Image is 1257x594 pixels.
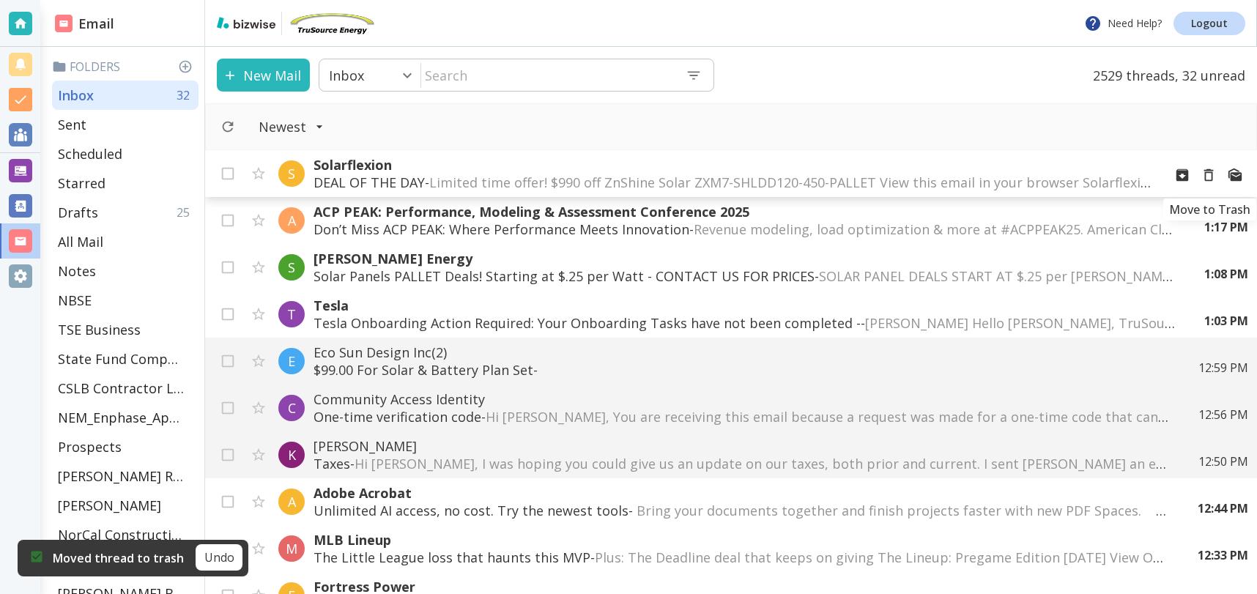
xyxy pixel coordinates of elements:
[1198,547,1248,563] p: 12:33 PM
[288,259,295,276] p: S
[58,262,96,280] p: Notes
[1198,453,1248,469] p: 12:50 PM
[1084,59,1245,92] p: 2529 threads, 32 unread
[52,461,199,491] div: [PERSON_NAME] Residence
[52,227,199,256] div: All Mail
[314,531,1168,549] p: MLB Lineup
[314,174,1152,191] p: DEAL OF THE DAY -
[215,114,241,140] button: Refresh
[52,315,199,344] div: TSE Business
[1169,162,1195,188] button: Archive
[1198,500,1248,516] p: 12:44 PM
[52,432,199,461] div: Prospects
[58,379,184,397] p: CSLB Contractor License
[314,156,1152,174] p: Solarflexion
[58,86,94,104] p: Inbox
[52,520,199,549] div: NorCal Construction
[58,174,105,192] p: Starred
[52,403,199,432] div: NEM_Enphase_Applications
[217,17,275,29] img: bizwise
[58,467,184,485] p: [PERSON_NAME] Residence
[314,549,1168,566] p: The Little League loss that haunts this MVP -
[52,110,199,139] div: Sent
[314,437,1169,455] p: [PERSON_NAME]
[52,286,199,315] div: NBSE
[329,67,364,84] p: Inbox
[58,321,141,338] p: TSE Business
[314,484,1168,502] p: Adobe Acrobat
[58,292,92,309] p: NBSE
[1198,360,1248,376] p: 12:59 PM
[288,212,296,229] p: A
[58,438,122,456] p: Prospects
[196,544,242,571] button: Undo
[52,256,199,286] div: Notes
[58,409,184,426] p: NEM_Enphase_Applications
[286,540,297,557] p: M
[1204,266,1248,282] p: 1:08 PM
[1222,162,1248,188] button: Mark as Read
[288,165,295,182] p: S
[314,250,1175,267] p: [PERSON_NAME] Energy
[58,233,103,250] p: All Mail
[314,344,1169,361] p: Eco Sun Design Inc (2)
[1163,198,1256,220] div: Move to Trash
[314,502,1168,519] p: Unlimited AI access, no cost. Try the newest tools -
[288,446,296,464] p: K
[287,305,296,323] p: T
[55,14,114,34] h2: Email
[58,497,161,514] p: [PERSON_NAME]
[52,81,199,110] div: Inbox32
[58,145,122,163] p: Scheduled
[1191,18,1228,29] p: Logout
[53,550,184,566] p: Moved thread to trash
[1198,406,1248,423] p: 12:56 PM
[314,297,1175,314] p: Tesla
[244,111,338,143] button: Filter
[538,361,904,379] span: ͏ ‌ ͏ ‌ ͏ ‌ ͏ ‌ ͏ ‌ ͏ ‌ ͏ ‌ ͏ ‌ ͏ ‌ ͏ ‌ ͏ ‌ ͏ ‌ ͏ ‌ ͏ ‌ ͏ ‌ ͏ ‌ ͏ ‌ ͏ ‌ ͏ ‌ ͏ ‌ ͏ ‌ ͏ ‌ ͏ ‌ ͏ ‌ ͏...
[1173,12,1245,35] a: Logout
[177,204,196,220] p: 25
[58,116,86,133] p: Sent
[421,60,674,90] input: Search
[1195,162,1222,188] button: Move to Trash
[288,12,376,35] img: TruSource Energy, Inc.
[314,314,1175,332] p: Tesla Onboarding Action Required: Your Onboarding Tasks have not been completed - -
[58,350,184,368] p: State Fund Compensation
[1084,15,1162,32] p: Need Help?
[52,168,199,198] div: Starred
[314,203,1175,220] p: ACP PEAK: Performance, Modeling & Assessment Conference 2025
[314,455,1169,472] p: Taxes -
[288,493,296,511] p: A
[55,15,73,32] img: DashboardSidebarEmail.svg
[217,59,310,92] button: New Mail
[288,399,296,417] p: C
[52,139,199,168] div: Scheduled
[1204,313,1248,329] p: 1:03 PM
[177,87,196,103] p: 32
[1204,219,1248,235] p: 1:17 PM
[288,352,295,370] p: E
[58,526,184,543] p: NorCal Construction
[314,220,1175,238] p: Don’t Miss ACP PEAK: Where Performance Meets Innovation -
[52,344,199,374] div: State Fund Compensation
[314,267,1175,285] p: Solar Panels PALLET Deals! Starting at $.25 per Watt - CONTACT US FOR PRICES -
[52,198,199,227] div: Drafts25
[314,390,1169,408] p: Community Access Identity
[52,59,199,75] p: Folders
[58,204,98,221] p: Drafts
[52,374,199,403] div: CSLB Contractor License
[314,408,1169,426] p: One-time verification code -
[52,491,199,520] div: [PERSON_NAME]
[314,361,1169,379] p: $99.00 For Solar & Battery Plan Set -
